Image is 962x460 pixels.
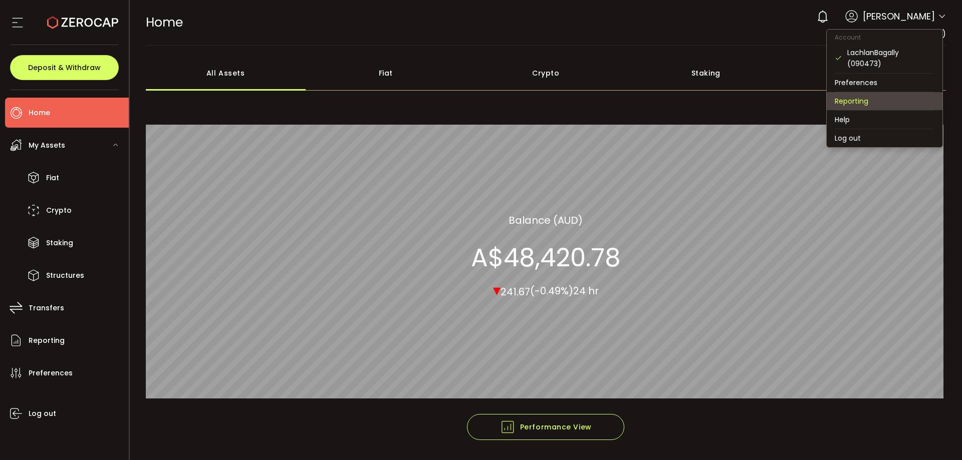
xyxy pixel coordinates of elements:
button: Deposit & Withdraw [10,55,119,80]
span: Home [29,106,50,120]
li: Log out [827,129,942,147]
div: LachlanBagally (090473) [847,47,934,69]
section: A$48,420.78 [471,242,621,272]
span: Account [827,33,869,42]
span: Log out [29,406,56,421]
span: 24 hr [573,284,599,298]
span: LachlanBagally (090473) [848,28,946,40]
li: Reporting [827,92,942,110]
div: Staking [626,56,786,91]
div: Fiat [306,56,466,91]
span: Structures [46,268,84,283]
div: All Assets [146,56,306,91]
li: Help [827,111,942,129]
div: Structured Products [786,56,946,91]
span: (-0.49%) [530,284,573,298]
li: Preferences [827,74,942,92]
span: Deposit & Withdraw [28,64,101,71]
div: Crypto [466,56,626,91]
span: Staking [46,236,73,250]
span: Home [146,14,183,31]
span: Transfers [29,301,64,315]
span: [PERSON_NAME] [863,10,935,23]
section: Balance (AUD) [509,212,583,227]
span: 241.67 [501,284,530,298]
span: Preferences [29,366,73,380]
span: ▾ [493,279,501,300]
span: Performance View [500,419,592,434]
button: Performance View [467,414,624,440]
span: Crypto [46,203,72,218]
span: My Assets [29,138,65,153]
iframe: Chat Widget [845,352,962,460]
span: Fiat [46,171,59,185]
span: Reporting [29,333,65,348]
